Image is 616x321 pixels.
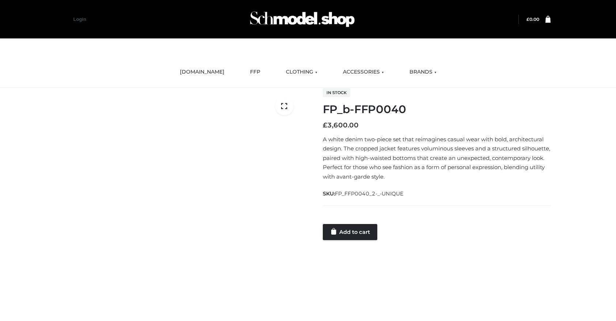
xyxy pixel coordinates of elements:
a: BRANDS [404,64,442,80]
span: FP_FFP0040_2-_-UNIQUE [335,190,404,197]
bdi: 3,600.00 [323,121,359,129]
a: ACCESSORIES [337,64,389,80]
h1: FP_b-FFP0040 [323,103,551,116]
span: SKU: [323,189,404,198]
span: £ [323,121,327,129]
a: £0.00 [526,16,539,22]
p: A white denim two-piece set that reimagines casual wear with bold, architectural design. The crop... [323,135,551,182]
span: £ [526,16,529,22]
a: CLOTHING [280,64,323,80]
a: Login [73,16,86,22]
img: Schmodel Admin 964 [247,5,357,34]
a: [DOMAIN_NAME] [174,64,230,80]
a: FFP [245,64,266,80]
a: Add to cart [323,224,377,240]
bdi: 0.00 [526,16,539,22]
span: In stock [323,88,350,97]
